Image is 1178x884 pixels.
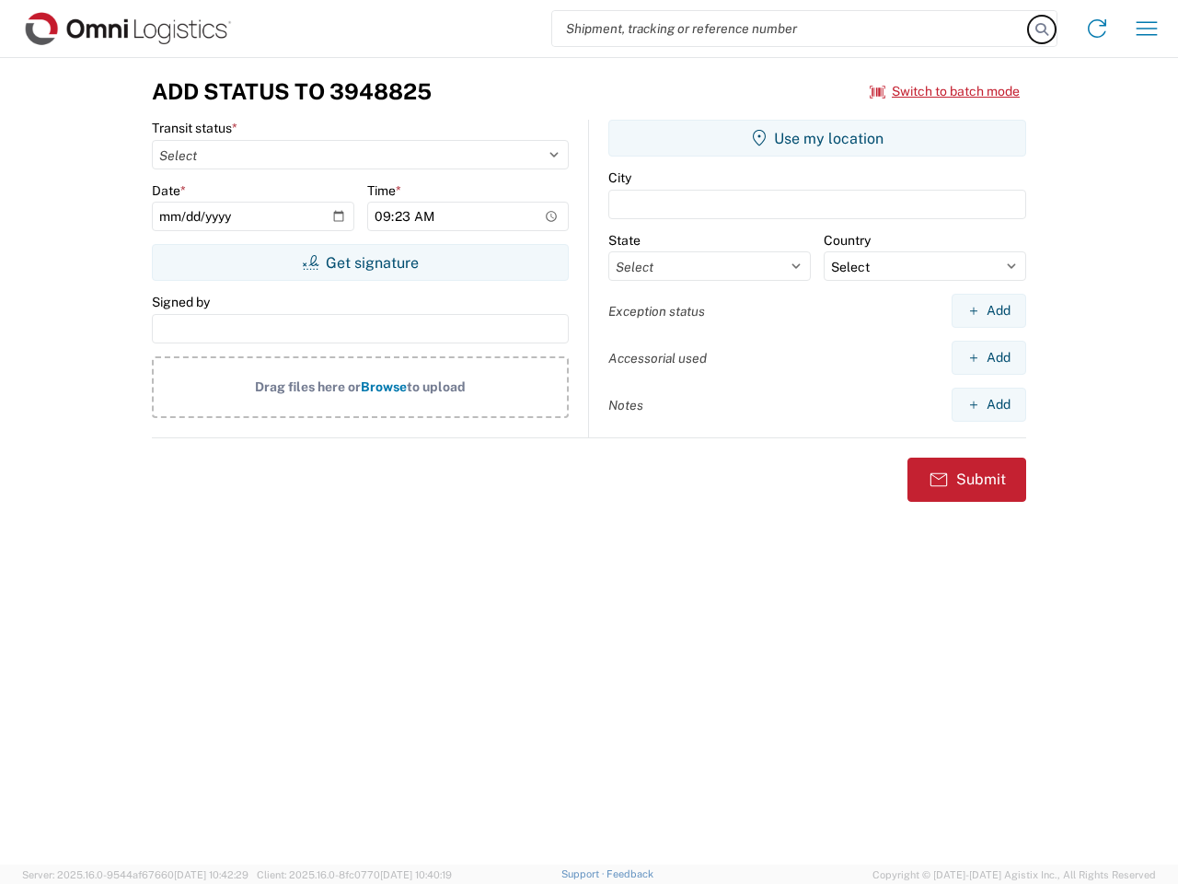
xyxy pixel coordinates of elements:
[255,379,361,394] span: Drag files here or
[152,244,569,281] button: Get signature
[606,868,653,879] a: Feedback
[608,303,705,320] label: Exception status
[952,388,1026,422] button: Add
[552,11,1029,46] input: Shipment, tracking or reference number
[872,867,1156,883] span: Copyright © [DATE]-[DATE] Agistix Inc., All Rights Reserved
[608,397,643,413] label: Notes
[152,78,432,105] h3: Add Status to 3948825
[174,869,248,880] span: [DATE] 10:42:29
[952,294,1026,328] button: Add
[257,869,452,880] span: Client: 2025.16.0-8fc0770
[22,869,248,880] span: Server: 2025.16.0-9544af67660
[361,379,407,394] span: Browse
[608,169,631,186] label: City
[380,869,452,880] span: [DATE] 10:40:19
[952,341,1026,375] button: Add
[407,379,466,394] span: to upload
[608,350,707,366] label: Accessorial used
[152,182,186,199] label: Date
[608,232,641,249] label: State
[608,120,1026,157] button: Use my location
[367,182,401,199] label: Time
[824,232,871,249] label: Country
[152,120,237,136] label: Transit status
[907,458,1026,502] button: Submit
[870,76,1020,107] button: Switch to batch mode
[561,868,607,879] a: Support
[152,294,210,310] label: Signed by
